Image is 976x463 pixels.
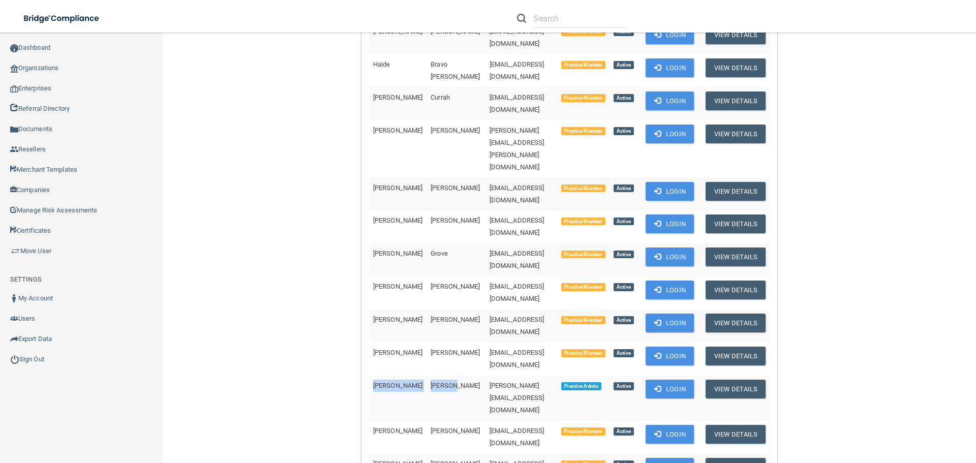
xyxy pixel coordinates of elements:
span: Active [614,94,634,102]
span: [EMAIL_ADDRESS][DOMAIN_NAME] [490,427,544,447]
span: Active [614,218,634,226]
span: [EMAIL_ADDRESS][DOMAIN_NAME] [490,283,544,302]
span: [EMAIL_ADDRESS][DOMAIN_NAME] [490,349,544,368]
span: [EMAIL_ADDRESS][DOMAIN_NAME] [490,250,544,269]
span: [PERSON_NAME] [431,382,480,389]
button: View Details [706,58,766,77]
span: [EMAIL_ADDRESS][DOMAIN_NAME] [490,184,544,204]
img: briefcase.64adab9b.png [10,246,20,256]
span: [PERSON_NAME] [373,316,422,323]
span: Practice Member [561,283,605,291]
span: Bravo [PERSON_NAME] [431,60,480,80]
img: ic_user_dark.df1a06c3.png [10,294,18,302]
span: Practice Member [561,427,605,436]
img: icon-users.e205127d.png [10,315,18,323]
span: Practice Member [561,251,605,259]
button: Login [646,347,694,365]
span: [PERSON_NAME] [373,250,422,257]
button: View Details [706,91,766,110]
button: Login [646,214,694,233]
span: [EMAIL_ADDRESS][DOMAIN_NAME] [490,60,544,80]
img: organization-icon.f8decf85.png [10,65,18,73]
button: View Details [706,281,766,299]
button: View Details [706,125,766,143]
img: icon-documents.8dae5593.png [10,126,18,134]
span: [EMAIL_ADDRESS][DOMAIN_NAME] [490,217,544,236]
input: Search [534,9,627,28]
span: [EMAIL_ADDRESS][DOMAIN_NAME] [490,94,544,113]
span: Practice Member [561,127,605,135]
span: Practice Member [561,349,605,357]
span: [PERSON_NAME] [373,283,422,290]
span: [PERSON_NAME] [373,349,422,356]
button: Login [646,314,694,332]
button: Login [646,91,694,110]
button: View Details [706,380,766,398]
img: icon-export.b9366987.png [10,335,18,343]
span: [PERSON_NAME][EMAIL_ADDRESS][PERSON_NAME][DOMAIN_NAME] [490,127,544,171]
img: ic_dashboard_dark.d01f4a41.png [10,44,18,52]
span: [PERSON_NAME] [431,127,480,134]
button: View Details [706,347,766,365]
span: Haide [373,60,390,68]
span: [PERSON_NAME] [373,382,422,389]
button: View Details [706,425,766,444]
img: bridge_compliance_login_screen.278c3ca4.svg [15,8,109,29]
img: enterprise.0d942306.png [10,85,18,92]
span: [PERSON_NAME] [373,184,422,192]
span: [PERSON_NAME] [431,316,480,323]
span: Practice Member [561,316,605,324]
button: Login [646,58,694,77]
span: Active [614,127,634,135]
span: Active [614,283,634,291]
span: [PERSON_NAME] [373,427,422,435]
span: [PERSON_NAME] [431,349,480,356]
label: SETTINGS [10,273,42,286]
span: [PERSON_NAME] [431,427,480,435]
button: Login [646,125,694,143]
span: [EMAIL_ADDRESS][DOMAIN_NAME] [490,27,544,47]
button: Login [646,380,694,398]
img: ic-search.3b580494.png [517,14,526,23]
span: Practice Member [561,94,605,102]
span: [PERSON_NAME] [373,94,422,101]
span: [PERSON_NAME] [373,127,422,134]
span: Practice Member [561,218,605,226]
button: Login [646,248,694,266]
img: ic_reseller.de258add.png [10,145,18,153]
span: Active [614,427,634,436]
span: Active [614,382,634,390]
span: Active [614,316,634,324]
span: [PERSON_NAME] [431,283,480,290]
button: View Details [706,214,766,233]
button: View Details [706,248,766,266]
span: Practice Admin [561,382,601,390]
span: [EMAIL_ADDRESS][DOMAIN_NAME] [490,316,544,335]
span: [PERSON_NAME] [373,217,422,224]
span: Active [614,61,634,69]
span: [PERSON_NAME] [431,184,480,192]
button: Login [646,425,694,444]
img: ic_power_dark.7ecde6b1.png [10,355,19,364]
span: Grove [431,250,448,257]
span: Active [614,251,634,259]
span: Active [614,184,634,193]
span: Active [614,349,634,357]
button: View Details [706,314,766,332]
button: Login [646,281,694,299]
button: View Details [706,182,766,201]
span: Practice Member [561,184,605,193]
span: [PERSON_NAME][EMAIL_ADDRESS][DOMAIN_NAME] [490,382,544,414]
span: Practice Member [561,61,605,69]
span: Currah [431,94,450,101]
span: [PERSON_NAME] [431,217,480,224]
button: Login [646,182,694,201]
